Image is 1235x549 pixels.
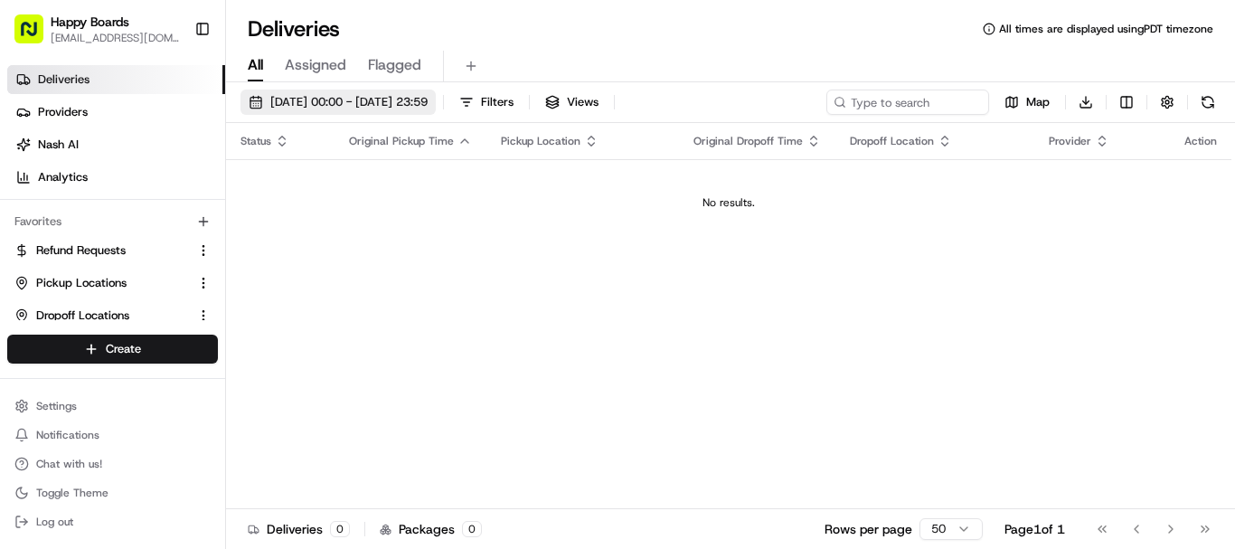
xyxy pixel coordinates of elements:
button: Filters [451,90,522,115]
span: Deliveries [38,71,90,88]
a: Pickup Locations [14,275,189,291]
button: [EMAIL_ADDRESS][DOMAIN_NAME] [51,31,180,45]
div: We're available if you need us! [81,191,249,205]
button: [DATE] 00:00 - [DATE] 23:59 [240,90,436,115]
button: See all [280,232,329,253]
a: Powered byPylon [127,414,219,429]
span: All [248,54,263,76]
a: 💻API Documentation [146,397,297,430]
button: Happy Boards[EMAIL_ADDRESS][DOMAIN_NAME] [7,7,187,51]
button: Refresh [1195,90,1221,115]
span: Chat with us! [36,457,102,471]
span: API Documentation [171,404,290,422]
div: No results. [233,195,1224,210]
button: Happy Boards [51,13,129,31]
button: Pickup Locations [7,269,218,298]
span: Notifications [36,428,99,442]
span: All times are displayed using PDT timezone [999,22,1213,36]
button: Start new chat [307,178,329,200]
span: Pickup Location [501,134,580,148]
span: Flagged [368,54,421,76]
button: Map [996,90,1058,115]
span: [DATE] [253,280,290,295]
span: Toggle Theme [36,486,108,500]
span: Analytics [38,169,88,185]
div: 0 [462,521,482,537]
div: Favorites [7,207,218,236]
button: Create [7,335,218,364]
span: Assigned [285,54,346,76]
div: 0 [330,521,350,537]
p: Rows per page [825,520,912,538]
button: Log out [7,509,218,535]
span: Refund Requests [36,242,126,259]
a: Analytics [7,163,225,192]
span: • [243,280,250,295]
input: Type to search [826,90,989,115]
div: Action [1184,134,1217,148]
span: [PERSON_NAME] [PERSON_NAME] [56,280,240,295]
a: Dropoff Locations [14,308,189,324]
div: Start new chat [81,173,297,191]
span: Original Dropoff Time [693,134,803,148]
div: 📗 [18,406,33,421]
span: Settings [36,399,77,413]
a: Refund Requests [14,242,189,259]
button: Dropoff Locations [7,301,218,330]
span: Provider [1049,134,1091,148]
img: 1736555255976-a54dd68f-1ca7-489b-9aae-adbdc363a1c4 [36,281,51,296]
button: Chat with us! [7,451,218,477]
div: Packages [380,520,482,538]
span: Log out [36,515,73,529]
span: [DATE] 00:00 - [DATE] 23:59 [270,94,428,110]
span: Status [240,134,271,148]
button: Views [537,90,607,115]
div: Page 1 of 1 [1004,520,1065,538]
span: Dropoff Location [850,134,934,148]
h1: Deliveries [248,14,340,43]
span: Original Pickup Time [349,134,454,148]
a: Nash AI [7,130,225,159]
div: 💻 [153,406,167,421]
span: Create [106,341,141,357]
span: Nash AI [38,137,79,153]
img: Nash [18,18,54,54]
img: 1736555255976-a54dd68f-1ca7-489b-9aae-adbdc363a1c4 [18,173,51,205]
button: Notifications [7,422,218,448]
a: Providers [7,98,225,127]
img: Dianne Alexi Soriano [18,263,47,292]
button: Refund Requests [7,236,218,265]
button: Toggle Theme [7,480,218,506]
span: Knowledge Base [36,404,138,422]
span: Pickup Locations [36,275,127,291]
p: Welcome 👋 [18,72,329,101]
span: Providers [38,104,88,120]
input: Clear [47,117,298,136]
span: Map [1026,94,1050,110]
div: Past conversations [18,235,121,250]
span: Dropoff Locations [36,308,129,324]
span: Pylon [180,415,219,429]
div: Deliveries [248,520,350,538]
span: • [60,329,66,344]
a: 📗Knowledge Base [11,397,146,430]
img: 1732323095091-59ea418b-cfe3-43c8-9ae0-d0d06d6fd42c [38,173,71,205]
span: Views [567,94,599,110]
button: Settings [7,393,218,419]
a: Deliveries [7,65,225,94]
span: Filters [481,94,514,110]
span: [DATE] [70,329,107,344]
